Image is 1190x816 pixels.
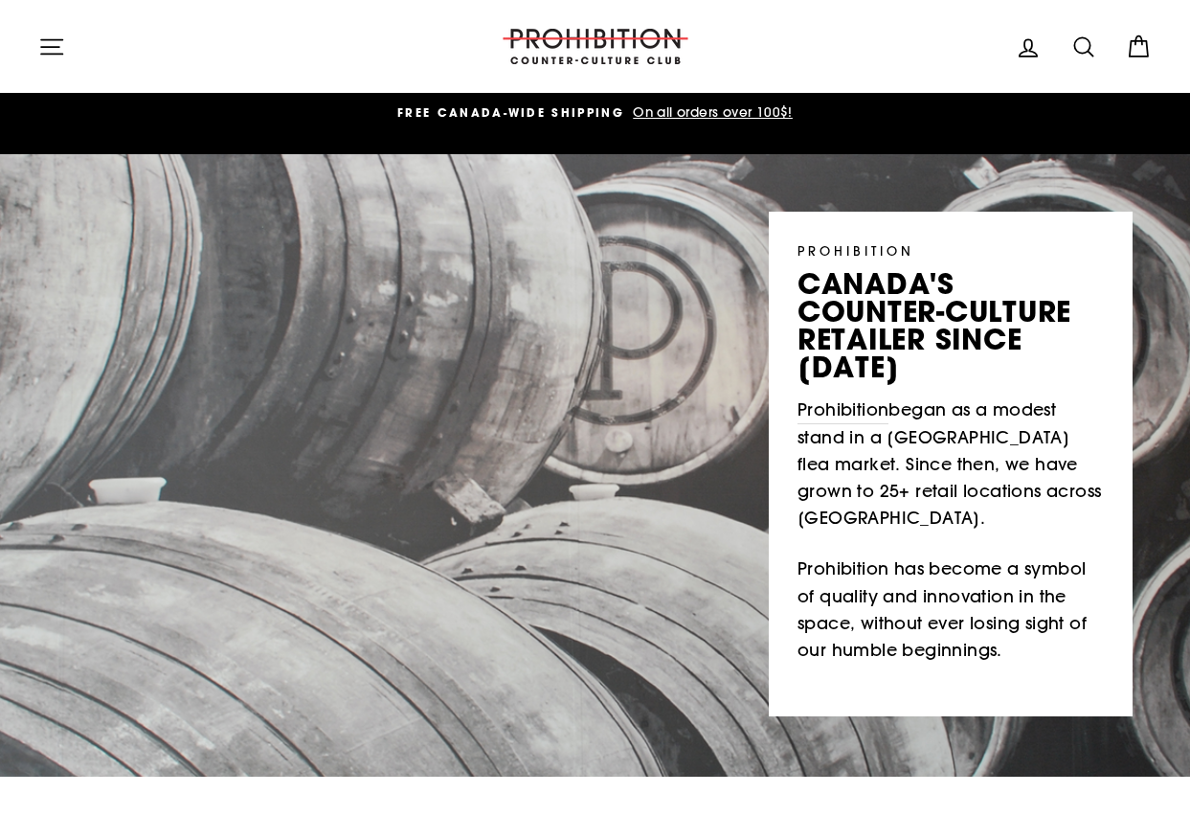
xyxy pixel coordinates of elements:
p: began as a modest stand in a [GEOGRAPHIC_DATA] flea market. Since then, we have grown to 25+ reta... [797,397,1104,533]
span: FREE CANADA-WIDE SHIPPING [397,104,624,121]
a: Prohibition [797,397,888,424]
p: canada's counter-culture retailer since [DATE] [797,270,1104,382]
p: Prohibition has become a symbol of quality and innovation in the space, without ever losing sight... [797,555,1104,664]
p: PROHIBITION [797,240,1104,261]
img: PROHIBITION COUNTER-CULTURE CLUB [500,29,691,64]
a: FREE CANADA-WIDE SHIPPING On all orders over 100$! [43,102,1147,124]
span: On all orders over 100$! [628,103,793,121]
